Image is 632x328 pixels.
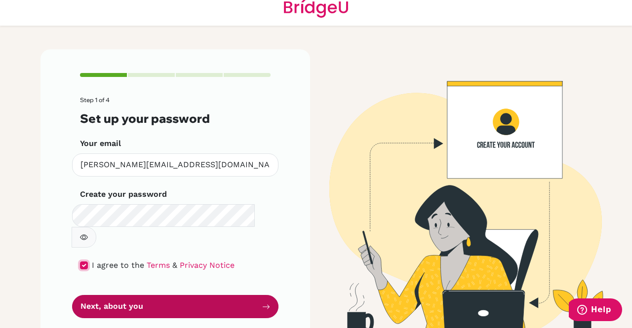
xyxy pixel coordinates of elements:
[80,188,167,200] label: Create your password
[80,96,110,104] span: Step 1 of 4
[180,260,235,270] a: Privacy Notice
[72,295,278,318] button: Next, about you
[172,260,177,270] span: &
[147,260,170,270] a: Terms
[92,260,144,270] span: I agree to the
[80,138,121,149] label: Your email
[569,298,622,323] iframe: Opens a widget where you can find more information
[72,153,278,177] input: Insert your email*
[80,111,271,126] h3: Set up your password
